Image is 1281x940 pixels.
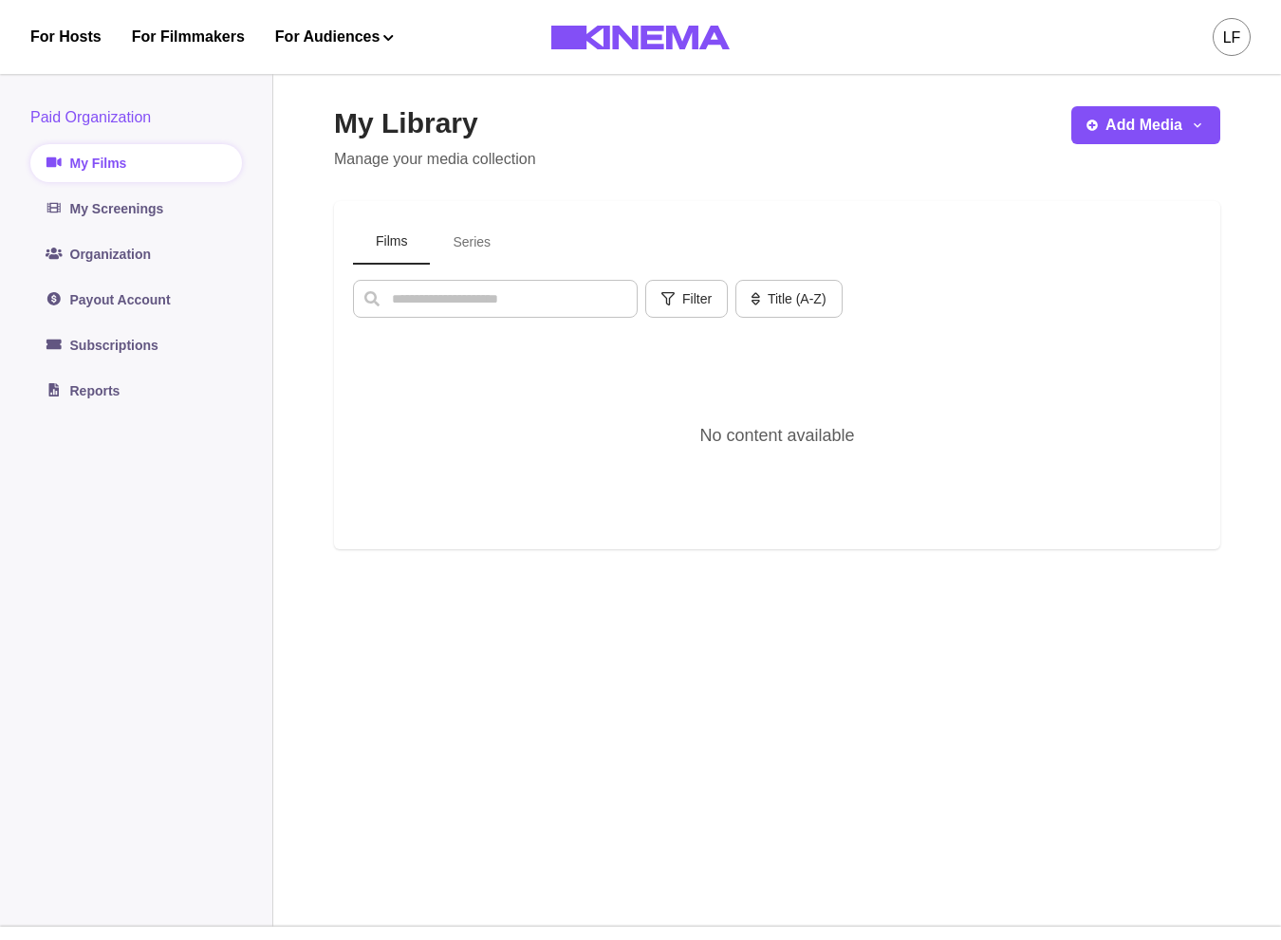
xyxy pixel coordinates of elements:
[275,26,394,48] button: For Audiences
[645,280,728,318] button: Filter
[30,26,102,48] a: For Hosts
[30,235,242,273] a: Organization
[30,106,242,129] div: Paid Organization
[30,281,242,319] a: Payout Account
[430,220,513,265] button: Series
[334,106,536,140] h2: My Library
[1071,106,1220,144] button: Add Media
[30,144,242,182] a: My Films
[132,26,245,48] a: For Filmmakers
[353,220,430,265] button: Films
[699,423,854,449] p: No content available
[30,190,242,228] a: My Screenings
[334,148,536,171] p: Manage your media collection
[735,280,842,318] button: Title (A-Z)
[30,326,242,364] a: Subscriptions
[30,372,242,410] a: Reports
[1223,27,1241,49] div: LF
